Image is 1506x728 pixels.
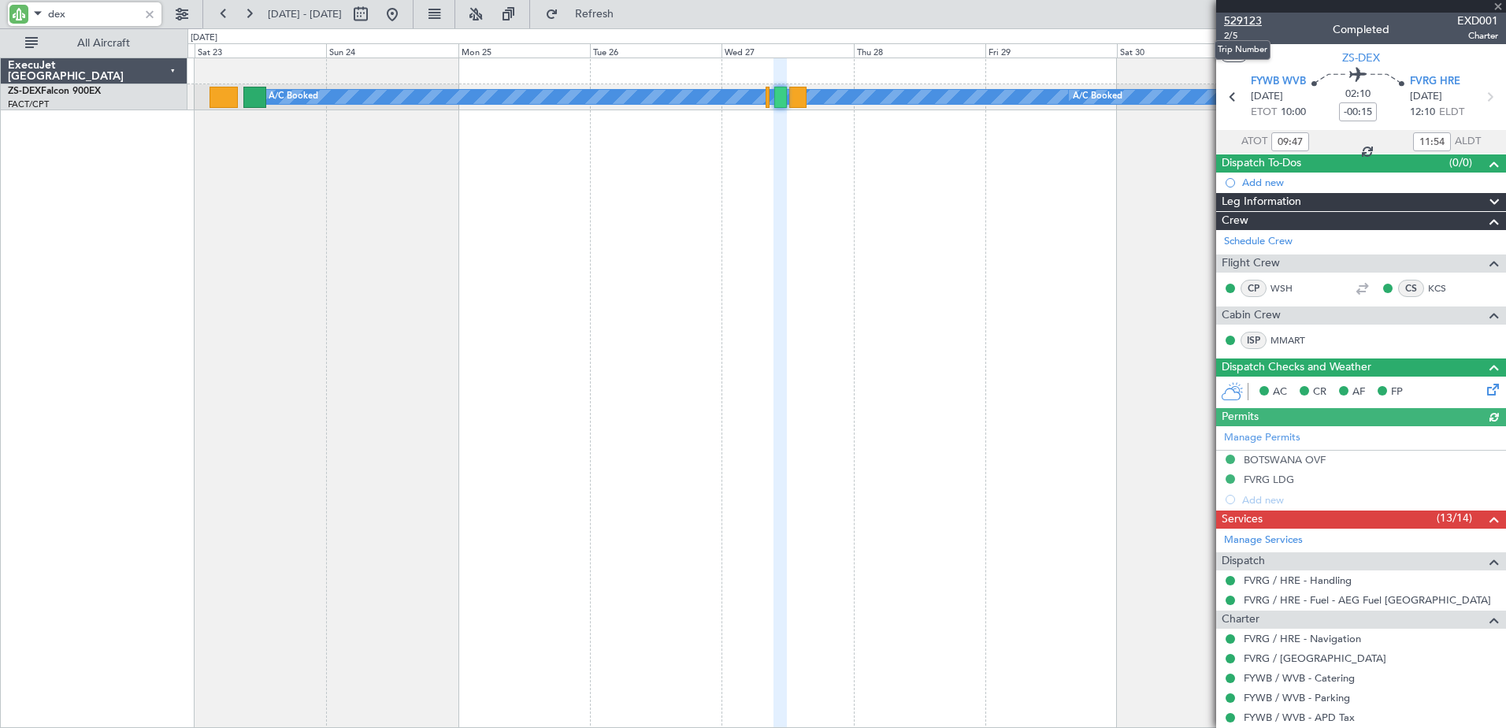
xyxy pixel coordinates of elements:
a: FYWB / WVB - Catering [1244,671,1355,685]
a: FVRG / [GEOGRAPHIC_DATA] [1244,652,1386,665]
span: ETOT [1251,105,1277,121]
div: ISP [1241,332,1267,349]
a: ZS-DEXFalcon 900EX [8,87,101,96]
a: Manage Services [1224,533,1303,548]
span: Leg Information [1222,193,1301,211]
a: FVRG / HRE - Navigation [1244,632,1361,645]
span: AC [1273,384,1287,400]
span: ATOT [1241,134,1267,150]
span: (0/0) [1449,154,1472,171]
span: All Aircraft [41,38,166,49]
div: A/C Booked [1073,85,1122,109]
a: KCS [1428,281,1463,295]
span: EXD001 [1457,13,1498,29]
div: Thu 28 [854,43,985,58]
a: MMART [1270,333,1306,347]
span: Dispatch [1222,552,1265,570]
span: 12:10 [1410,105,1435,121]
span: Flight Crew [1222,254,1280,273]
a: FVRG / HRE - Handling [1244,574,1352,587]
span: FP [1391,384,1403,400]
span: Services [1222,511,1263,529]
button: Refresh [538,2,632,27]
input: A/C (Reg. or Type) [48,2,139,26]
div: Sat 30 [1117,43,1248,58]
span: FVRG HRE [1410,74,1460,90]
span: CR [1313,384,1326,400]
div: Trip Number [1215,40,1270,60]
span: 02:10 [1345,87,1371,102]
div: [DATE] [191,32,217,45]
a: Schedule Crew [1224,234,1293,250]
span: Dispatch To-Dos [1222,154,1301,173]
span: FYWB WVB [1251,74,1306,90]
span: Cabin Crew [1222,306,1281,325]
span: [DATE] [1251,89,1283,105]
div: Wed 27 [721,43,853,58]
div: Tue 26 [590,43,721,58]
div: Sun 24 [326,43,458,58]
span: [DATE] - [DATE] [268,7,342,21]
div: CP [1241,280,1267,297]
span: Crew [1222,212,1248,230]
a: FVRG / HRE - Fuel - AEG Fuel [GEOGRAPHIC_DATA] [1244,593,1491,607]
div: Mon 25 [458,43,590,58]
span: Dispatch Checks and Weather [1222,358,1371,377]
div: Sat 23 [195,43,326,58]
div: Completed [1333,21,1389,38]
span: Refresh [562,9,628,20]
span: ELDT [1439,105,1464,121]
button: All Aircraft [17,31,171,56]
span: (13/14) [1437,510,1472,526]
a: FACT/CPT [8,98,49,110]
a: FYWB / WVB - Parking [1244,691,1350,704]
div: Add new [1242,176,1498,189]
span: 10:00 [1281,105,1306,121]
div: Fri 29 [985,43,1117,58]
span: Charter [1457,29,1498,43]
span: 529123 [1224,13,1262,29]
span: ZS-DEX [8,87,41,96]
span: ZS-DEX [1342,50,1380,66]
span: [DATE] [1410,89,1442,105]
div: CS [1398,280,1424,297]
a: FYWB / WVB - APD Tax [1244,711,1355,724]
a: WSH [1270,281,1306,295]
span: AF [1352,384,1365,400]
span: ALDT [1455,134,1481,150]
span: Charter [1222,611,1259,629]
div: A/C Booked [269,85,318,109]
